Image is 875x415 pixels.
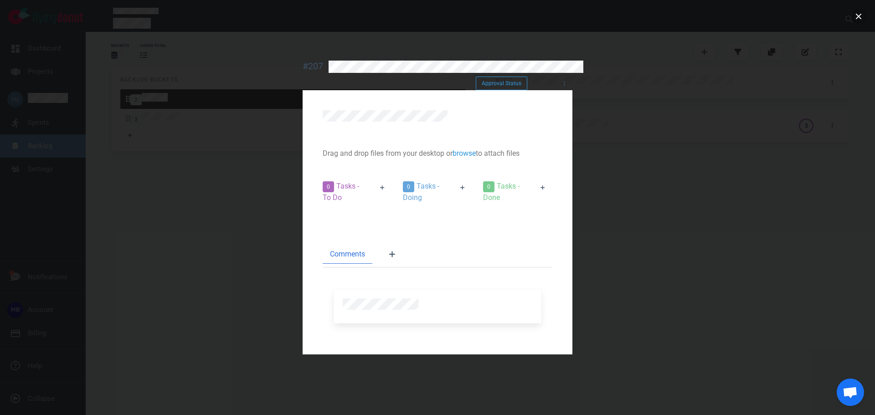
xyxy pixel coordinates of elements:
span: Tasks - Doing [403,182,439,202]
span: Tasks - Done [483,182,520,202]
span: 0 [323,181,334,192]
span: 0 [483,181,494,192]
button: close [851,9,866,24]
span: Comments [330,249,365,260]
a: browse [453,149,476,158]
button: Approval Status [476,77,527,90]
span: 0 [403,181,414,192]
span: Tasks - To Do [323,182,359,202]
a: Open de chat [837,379,864,406]
span: to attach files [476,149,520,158]
div: #207 [303,61,323,72]
span: Drag and drop files from your desktop or [323,149,453,158]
